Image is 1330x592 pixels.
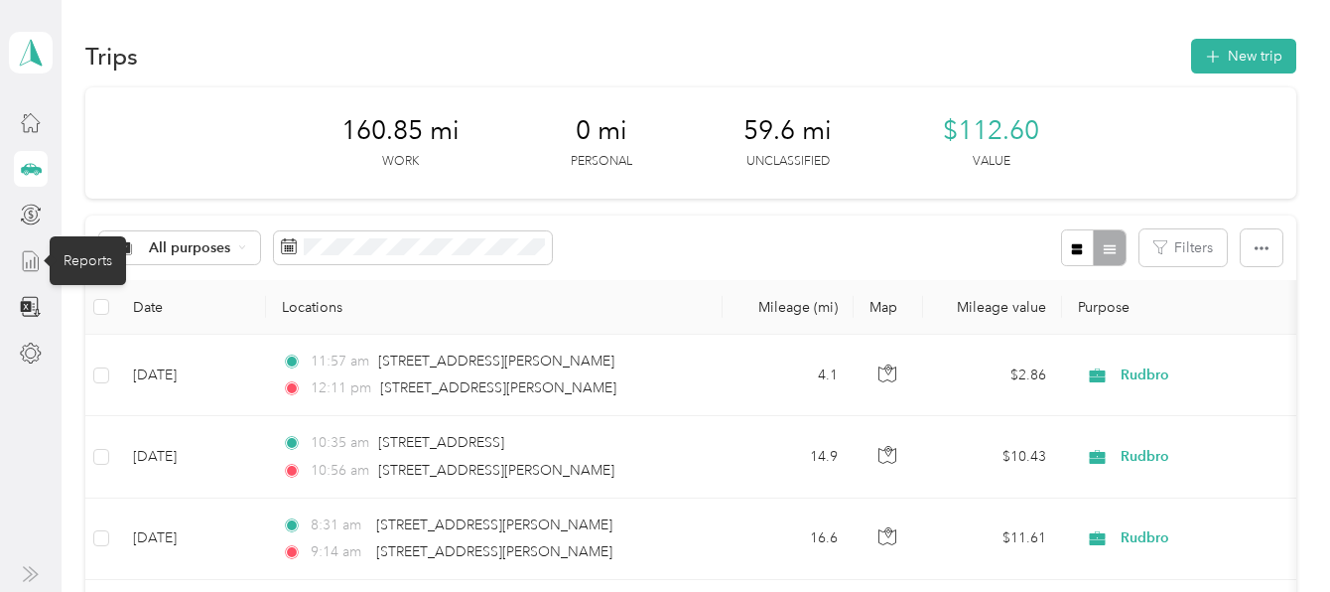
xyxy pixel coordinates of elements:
span: [STREET_ADDRESS][PERSON_NAME] [376,517,612,533]
p: Personal [571,153,632,171]
span: 0 mi [576,115,627,147]
span: [STREET_ADDRESS][PERSON_NAME] [376,543,612,560]
span: 10:35 am [311,432,369,454]
span: 8:31 am [311,515,367,536]
h1: Trips [85,46,138,67]
div: Reports [50,236,126,285]
td: $2.86 [923,335,1062,416]
td: $11.61 [923,499,1062,580]
p: Work [382,153,419,171]
iframe: Everlance-gr Chat Button Frame [1219,481,1330,592]
td: 14.9 [723,416,854,498]
span: Rudbro [1121,446,1302,468]
button: New trip [1191,39,1296,74]
span: [STREET_ADDRESS][PERSON_NAME] [380,379,616,396]
span: Rudbro [1121,527,1302,549]
th: Map [854,280,923,335]
p: Unclassified [746,153,830,171]
td: $10.43 [923,416,1062,498]
th: Mileage (mi) [723,280,854,335]
span: $112.60 [943,115,1039,147]
td: [DATE] [117,499,266,580]
span: Rudbro [1121,365,1302,386]
span: 9:14 am [311,541,367,563]
span: 59.6 mi [743,115,832,147]
td: [DATE] [117,416,266,498]
button: Filters [1139,229,1227,266]
th: Locations [266,280,723,335]
span: [STREET_ADDRESS] [378,434,504,451]
th: Mileage value [923,280,1062,335]
td: 4.1 [723,335,854,416]
td: [DATE] [117,335,266,416]
th: Date [117,280,266,335]
td: 16.6 [723,499,854,580]
span: 10:56 am [311,460,369,482]
span: [STREET_ADDRESS][PERSON_NAME] [378,462,614,479]
p: Value [973,153,1010,171]
span: [STREET_ADDRESS][PERSON_NAME] [378,353,614,370]
span: 160.85 mi [341,115,460,147]
span: All purposes [149,241,231,255]
span: 12:11 pm [311,377,371,399]
span: 11:57 am [311,351,369,372]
